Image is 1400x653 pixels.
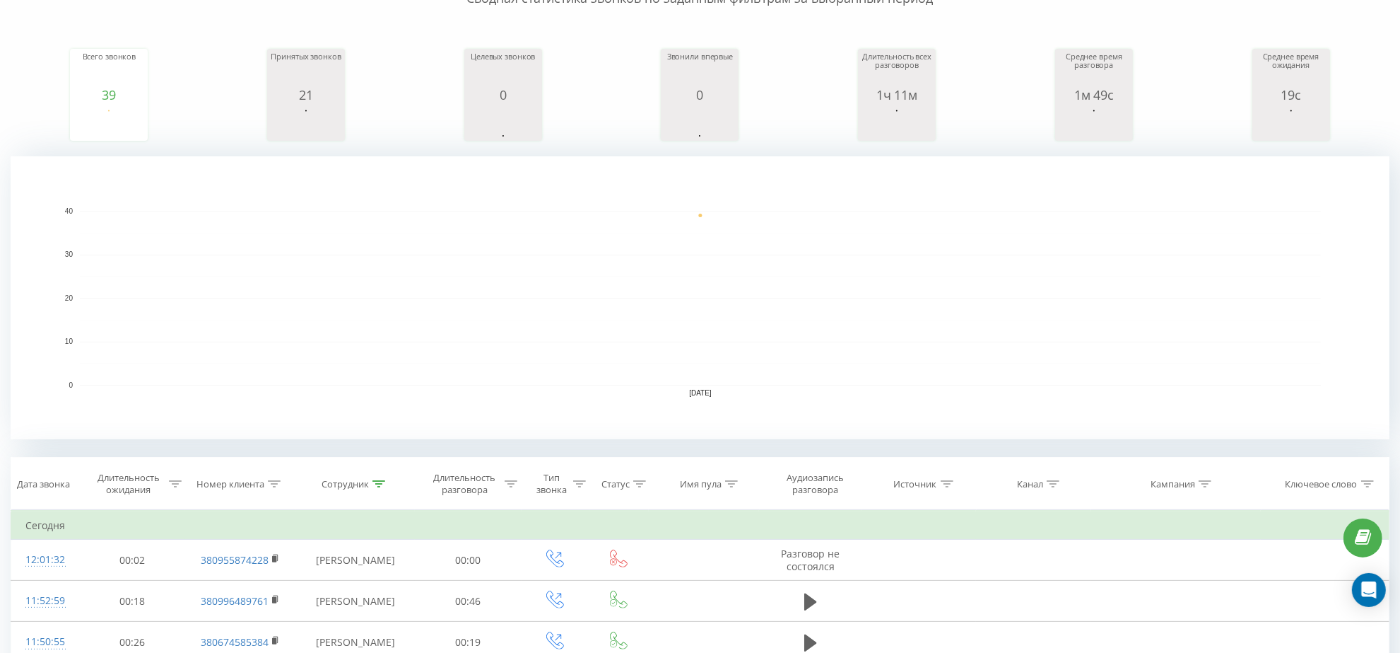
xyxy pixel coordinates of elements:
a: 380674585384 [201,635,269,649]
div: Канал [1017,478,1043,490]
div: 19с [1256,88,1327,102]
text: 30 [65,251,73,259]
div: Среднее время разговора [1059,52,1129,88]
div: Источник [894,478,937,490]
div: Длительность разговора [428,472,501,496]
svg: A chart. [468,102,539,144]
div: Аудиозапись разговора [772,472,857,496]
span: Разговор не состоялся [781,547,840,573]
div: Дата звонка [17,478,70,490]
div: 0 [468,88,539,102]
td: [PERSON_NAME] [296,581,415,622]
svg: A chart. [861,102,932,144]
a: 380955874228 [201,553,269,567]
div: 21 [271,88,341,102]
td: [PERSON_NAME] [296,540,415,581]
td: 00:46 [415,581,521,622]
svg: A chart. [1256,102,1327,144]
div: Сотрудник [322,478,369,490]
div: Open Intercom Messenger [1352,573,1386,607]
div: Принятых звонков [271,52,341,88]
td: 00:00 [415,540,521,581]
a: 380996489761 [201,594,269,608]
svg: A chart. [271,102,341,144]
svg: A chart. [1059,102,1129,144]
div: Всего звонков [73,52,144,88]
div: 39 [73,88,144,102]
text: 40 [65,207,73,215]
svg: A chart. [73,102,144,144]
div: Длительность ожидания [92,472,165,496]
text: 0 [69,381,73,389]
div: 1м 49с [1059,88,1129,102]
div: Длительность всех разговоров [861,52,932,88]
div: Тип звонка [534,472,569,496]
div: Целевых звонков [468,52,539,88]
svg: A chart. [11,156,1389,439]
td: Сегодня [11,512,1389,540]
text: 20 [65,294,73,302]
text: [DATE] [689,390,712,398]
div: Звонили впервые [664,52,735,88]
div: Среднее время ожидания [1256,52,1327,88]
div: Статус [601,478,630,490]
div: 12:01:32 [25,546,65,574]
div: 11:52:59 [25,587,65,615]
div: Кампания [1151,478,1195,490]
text: 10 [65,338,73,346]
div: Номер клиента [196,478,264,490]
div: Ключевое слово [1286,478,1358,490]
svg: A chart. [664,102,735,144]
td: 00:02 [79,540,185,581]
div: Имя пула [680,478,722,490]
td: 00:18 [79,581,185,622]
div: 1ч 11м [861,88,932,102]
div: 0 [664,88,735,102]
